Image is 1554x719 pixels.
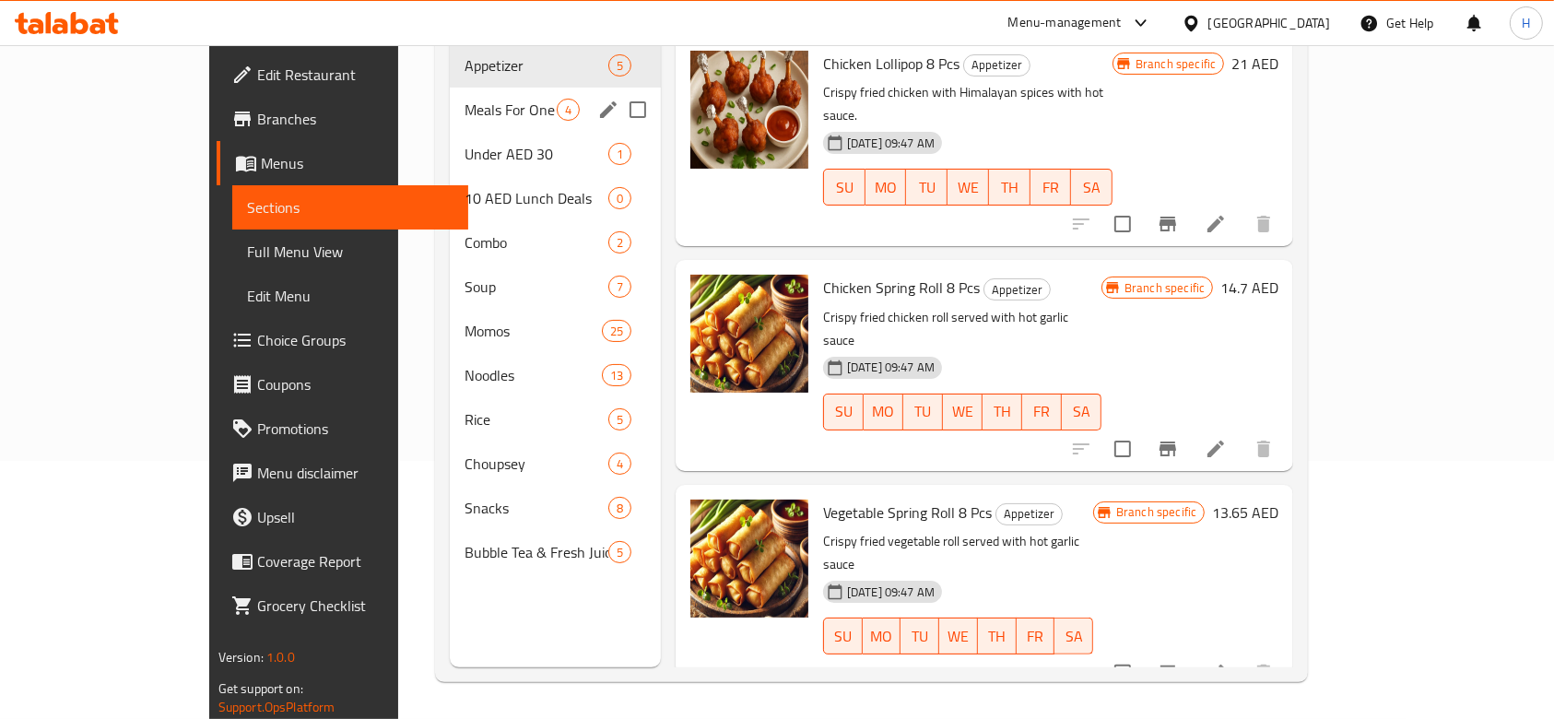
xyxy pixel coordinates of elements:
a: Menus [217,141,469,185]
span: Under AED 30 [465,143,608,165]
span: Snacks [465,497,608,519]
span: 1 [609,146,630,163]
button: delete [1242,427,1286,471]
span: H [1522,13,1530,33]
a: Sections [232,185,469,230]
a: Edit Restaurant [217,53,469,97]
div: Appetizer [963,54,1030,77]
span: Edit Menu [247,285,454,307]
span: Get support on: [218,677,303,701]
span: SU [831,398,856,425]
button: FR [1030,169,1072,206]
a: Full Menu View [232,230,469,274]
button: WE [943,394,983,430]
button: FR [1017,618,1055,654]
div: items [608,453,631,475]
div: items [608,231,631,253]
button: FR [1022,394,1062,430]
div: Snacks8 [450,486,661,530]
button: MO [863,618,901,654]
button: edit [595,96,622,124]
span: WE [950,398,975,425]
a: Upsell [217,495,469,539]
div: items [608,187,631,209]
div: Meals For One promotional combo4edit [450,88,661,132]
span: Coverage Report [257,550,454,572]
div: items [557,99,580,121]
span: Select to update [1103,654,1142,692]
span: TU [908,623,932,650]
span: Branch specific [1109,503,1204,521]
span: Appetizer [984,279,1050,301]
span: 8 [609,500,630,517]
button: SU [823,169,865,206]
span: 4 [609,455,630,473]
span: MO [871,398,896,425]
span: SU [831,174,858,201]
span: 5 [609,411,630,429]
div: 10 AED Lunch Deals [465,187,608,209]
div: Combo2 [450,220,661,265]
span: Momos [465,320,601,342]
div: items [608,497,631,519]
button: delete [1242,651,1286,695]
div: Under AED 301 [450,132,661,176]
span: Rice [465,408,608,430]
a: Support.OpsPlatform [218,695,336,719]
button: WE [948,169,989,206]
span: SA [1069,398,1094,425]
span: SU [831,623,855,650]
a: Edit menu item [1205,662,1227,684]
a: Choice Groups [217,318,469,362]
img: Chicken Spring Roll 8 Pcs [690,275,808,393]
h6: 14.7 AED [1220,275,1278,301]
span: Upsell [257,506,454,528]
span: 4 [558,101,579,119]
span: Branches [257,108,454,130]
span: Menu disclaimer [257,462,454,484]
span: 13 [603,367,630,384]
h6: 13.65 AED [1212,500,1278,525]
span: MO [870,623,894,650]
span: 5 [609,544,630,561]
span: WE [955,174,982,201]
span: Choice Groups [257,329,454,351]
span: FR [1030,398,1054,425]
button: Branch-specific-item [1146,202,1190,246]
button: TH [989,169,1030,206]
div: Appetizer [995,503,1063,525]
a: Coupons [217,362,469,407]
span: FR [1038,174,1065,201]
span: Choupsey [465,453,608,475]
span: Combo [465,231,608,253]
span: SA [1078,174,1105,201]
button: MO [865,169,907,206]
span: WE [947,623,971,650]
button: TU [903,394,943,430]
div: Appetizer [465,54,608,77]
a: Menu disclaimer [217,451,469,495]
button: SA [1071,169,1113,206]
a: Grocery Checklist [217,583,469,628]
div: 10 AED Lunch Deals0 [450,176,661,220]
span: 25 [603,323,630,340]
span: Edit Restaurant [257,64,454,86]
span: Soup [465,276,608,298]
span: Version: [218,645,264,669]
div: items [608,54,631,77]
p: Crispy fried vegetable roll served with hot garlic sauce [823,530,1093,576]
span: TH [985,623,1009,650]
span: TU [913,174,940,201]
button: TU [906,169,948,206]
span: MO [873,174,900,201]
button: SU [823,618,863,654]
a: Branches [217,97,469,141]
span: Sections [247,196,454,218]
div: Noodles13 [450,353,661,397]
div: items [608,276,631,298]
button: Branch-specific-item [1146,427,1190,471]
span: TH [990,398,1015,425]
